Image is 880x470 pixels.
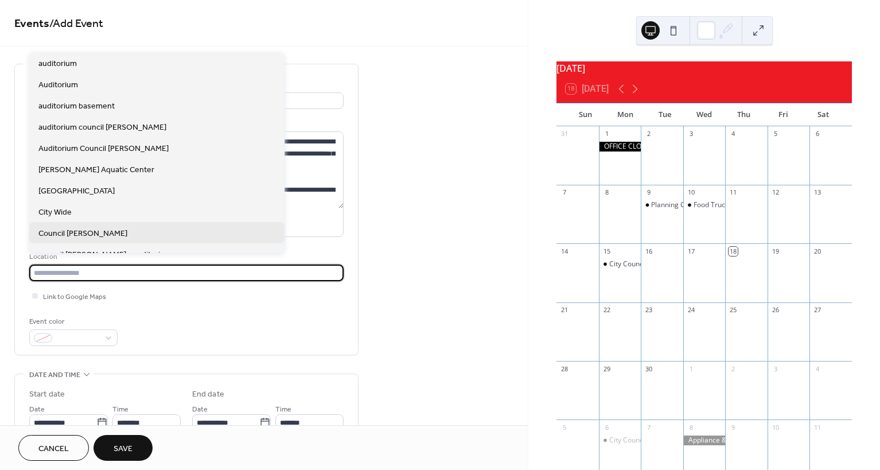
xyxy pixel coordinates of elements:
[687,306,695,314] div: 24
[112,403,129,415] span: Time
[602,188,611,197] div: 8
[602,247,611,255] div: 15
[644,188,653,197] div: 9
[644,364,653,373] div: 30
[38,207,72,219] span: City Wide
[729,247,737,255] div: 18
[813,188,821,197] div: 13
[729,423,737,432] div: 9
[602,306,611,314] div: 22
[813,247,821,255] div: 20
[609,259,701,269] div: City Council Regular Meeting
[29,389,65,401] div: Start date
[38,185,115,197] span: [GEOGRAPHIC_DATA]
[813,423,821,432] div: 11
[29,369,80,381] span: Date and time
[38,79,78,91] span: Auditorium
[644,130,653,138] div: 2
[192,403,208,415] span: Date
[560,364,569,373] div: 28
[560,247,569,255] div: 14
[114,443,133,455] span: Save
[651,200,748,210] div: Planning Commission Meeting
[687,247,695,255] div: 17
[560,130,569,138] div: 31
[49,13,103,35] span: / Add Event
[602,130,611,138] div: 1
[687,130,695,138] div: 3
[556,61,852,75] div: [DATE]
[683,200,726,210] div: Food Truck @ Muni
[94,435,153,461] button: Save
[644,423,653,432] div: 7
[38,443,69,455] span: Cancel
[813,130,821,138] div: 6
[29,251,341,263] div: Location
[560,423,569,432] div: 5
[38,228,127,240] span: Council [PERSON_NAME]
[771,247,780,255] div: 19
[771,188,780,197] div: 12
[38,100,115,112] span: auditorium basement
[38,249,172,261] span: council [PERSON_NAME] - auditorium
[605,103,645,126] div: Mon
[684,103,724,126] div: Wed
[729,306,737,314] div: 25
[683,436,726,445] div: Appliance & E-waste curbside pick-up
[771,306,780,314] div: 26
[687,423,695,432] div: 8
[645,103,684,126] div: Tue
[694,200,754,210] div: Food Truck @ Muni
[29,403,45,415] span: Date
[599,259,641,269] div: City Council Regular Meeting
[14,13,49,35] a: Events
[560,188,569,197] div: 7
[275,403,291,415] span: Time
[560,306,569,314] div: 21
[43,291,106,303] span: Link to Google Maps
[599,436,641,445] div: City Council Quarterly Meeting
[38,122,166,134] span: auditorium council [PERSON_NAME]
[813,306,821,314] div: 27
[192,389,224,401] div: End date
[644,247,653,255] div: 16
[771,364,780,373] div: 3
[729,364,737,373] div: 2
[602,364,611,373] div: 29
[38,58,77,70] span: auditorium
[599,142,641,152] div: OFFICE CLOSED
[729,130,737,138] div: 4
[687,364,695,373] div: 1
[687,188,695,197] div: 10
[729,188,737,197] div: 11
[803,103,843,126] div: Sat
[566,103,605,126] div: Sun
[644,306,653,314] div: 23
[602,423,611,432] div: 6
[771,130,780,138] div: 5
[771,423,780,432] div: 10
[724,103,764,126] div: Thu
[38,143,169,155] span: Auditorium Council [PERSON_NAME]
[18,435,89,461] button: Cancel
[609,436,707,445] div: City Council Quarterly Meeting
[813,364,821,373] div: 4
[764,103,803,126] div: Fri
[38,164,154,176] span: [PERSON_NAME] Aquatic Center
[641,200,683,210] div: Planning Commission Meeting
[29,316,115,328] div: Event color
